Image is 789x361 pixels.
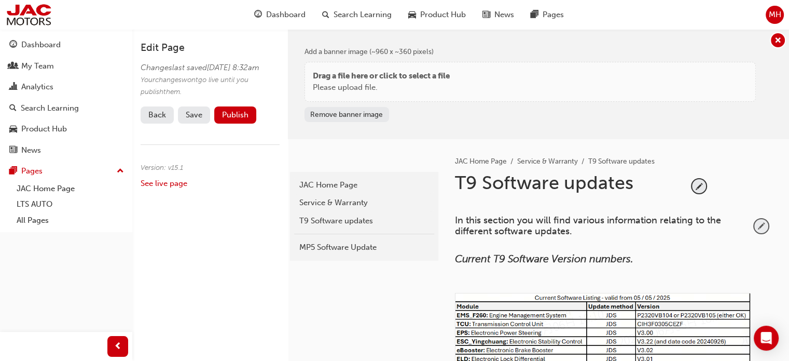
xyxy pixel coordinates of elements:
[294,194,434,212] a: Service & Warranty
[141,179,187,188] a: See live page
[4,77,128,97] a: Analytics
[9,167,17,176] span: pages-icon
[21,39,61,51] div: Dashboard
[246,4,314,25] a: guage-iconDashboard
[9,62,17,71] span: people-icon
[517,157,578,166] a: Service & Warranty
[482,8,490,21] span: news-icon
[214,106,256,124] button: Publish
[420,9,466,21] span: Product Hub
[21,81,53,93] div: Analytics
[299,215,429,227] div: T9 Software updates
[141,75,248,97] span: Your changes won t go live until you publish them .
[117,165,124,178] span: up-icon
[522,4,572,25] a: pages-iconPages
[754,326,779,351] div: Open Intercom Messenger
[5,3,52,26] img: jac-portal
[141,163,183,172] span: Version: v 15 . 1
[12,181,128,197] a: JAC Home Page
[455,171,688,203] div: T9 Software updates
[299,242,429,253] div: MP5 Software Update
[9,83,17,92] span: chart-icon
[9,104,17,113] span: search-icon
[9,146,17,155] span: news-icon
[494,9,514,21] span: News
[186,110,202,119] span: Save
[4,141,128,160] a: News
[766,6,784,24] button: MH
[294,212,434,230] a: T9 Software updates
[769,9,781,21] span: MH
[304,47,434,56] span: Add a banner image (~960 x ~360 pixels)
[400,4,474,25] a: car-iconProduct Hub
[531,8,538,21] span: pages-icon
[178,106,210,124] button: Save
[304,107,389,122] button: Remove banner image
[21,144,41,156] div: News
[4,33,128,162] button: DashboardMy TeamAnalyticsSearch LearningProduct HubNews
[754,219,768,233] button: pencil-icon
[141,62,275,74] div: Changes last saved [DATE] 8:32am
[4,162,128,181] button: Pages
[322,8,329,21] span: search-icon
[313,70,450,82] p: Drag a file here or click to select a file
[4,57,128,76] a: My Team
[455,157,507,166] a: JAC Home Page
[313,82,450,93] p: Please upload file.
[141,42,280,54] h3: Edit Page
[408,8,416,21] span: car-icon
[543,9,564,21] span: Pages
[588,156,655,168] li: T9 Software updates
[9,125,17,134] span: car-icon
[474,4,522,25] a: news-iconNews
[12,212,128,229] a: All Pages
[21,60,54,72] div: My Team
[141,106,174,124] a: Back
[4,119,128,139] a: Product Hub
[4,99,128,118] a: Search Learning
[21,102,79,114] div: Search Learning
[771,33,785,47] button: cross-icon
[294,176,434,194] a: JAC Home Page
[692,179,706,193] button: pencil-icon
[455,253,633,265] span: Current T9 Software Version numbers.
[304,62,756,102] div: Drag a file here or click to select a filePlease upload file.
[455,215,724,237] span: In this section you will find various information relating to the different software updates.
[21,123,67,135] div: Product Hub
[299,197,429,209] div: Service & Warranty
[21,165,43,177] div: Pages
[9,41,17,50] span: guage-icon
[266,9,306,21] span: Dashboard
[12,196,128,212] a: LTS AUTO
[114,340,122,353] span: prev-icon
[294,238,434,257] a: MP5 Software Update
[299,179,429,191] div: JAC Home Page
[254,8,262,21] span: guage-icon
[4,35,128,55] a: Dashboard
[334,9,392,21] span: Search Learning
[314,4,400,25] a: search-iconSearch Learning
